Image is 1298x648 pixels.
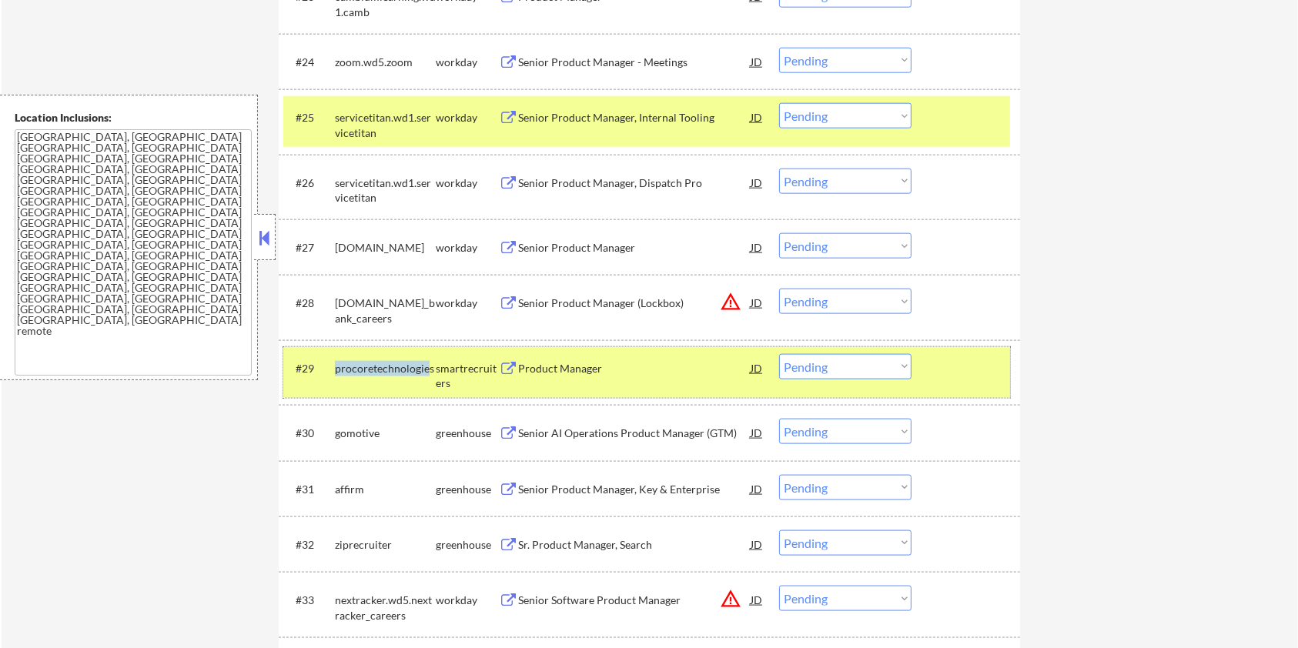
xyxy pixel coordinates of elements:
[749,475,764,503] div: JD
[436,110,499,125] div: workday
[518,240,751,256] div: Senior Product Manager
[436,55,499,70] div: workday
[436,482,499,497] div: greenhouse
[518,296,751,311] div: Senior Product Manager (Lockbox)
[296,296,323,311] div: #28
[296,537,323,553] div: #32
[436,593,499,608] div: workday
[749,48,764,75] div: JD
[749,419,764,446] div: JD
[296,240,323,256] div: #27
[749,354,764,382] div: JD
[335,110,436,140] div: servicetitan.wd1.servicetitan
[335,240,436,256] div: [DOMAIN_NAME]
[436,537,499,553] div: greenhouse
[335,55,436,70] div: zoom.wd5.zoom
[335,482,436,497] div: affirm
[15,110,252,125] div: Location Inclusions:
[436,426,499,441] div: greenhouse
[518,110,751,125] div: Senior Product Manager, Internal Tooling
[335,361,436,376] div: procoretechnologies
[436,361,499,391] div: smartrecruiters
[749,289,764,316] div: JD
[518,482,751,497] div: Senior Product Manager, Key & Enterprise
[335,426,436,441] div: gomotive
[436,240,499,256] div: workday
[436,175,499,191] div: workday
[749,586,764,613] div: JD
[296,110,323,125] div: #25
[518,593,751,608] div: Senior Software Product Manager
[335,593,436,623] div: nextracker.wd5.nextracker_careers
[296,55,323,70] div: #24
[335,296,436,326] div: [DOMAIN_NAME]_bank_careers
[518,55,751,70] div: Senior Product Manager - Meetings
[296,361,323,376] div: #29
[296,175,323,191] div: #26
[335,537,436,553] div: ziprecruiter
[296,593,323,608] div: #33
[436,296,499,311] div: workday
[749,233,764,261] div: JD
[296,482,323,497] div: #31
[335,175,436,205] div: servicetitan.wd1.servicetitan
[518,361,751,376] div: Product Manager
[749,169,764,196] div: JD
[518,537,751,553] div: Sr. Product Manager, Search
[720,291,741,312] button: warning_amber
[518,175,751,191] div: Senior Product Manager, Dispatch Pro
[518,426,751,441] div: Senior AI Operations Product Manager (GTM)
[749,103,764,131] div: JD
[749,530,764,558] div: JD
[296,426,323,441] div: #30
[720,588,741,610] button: warning_amber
